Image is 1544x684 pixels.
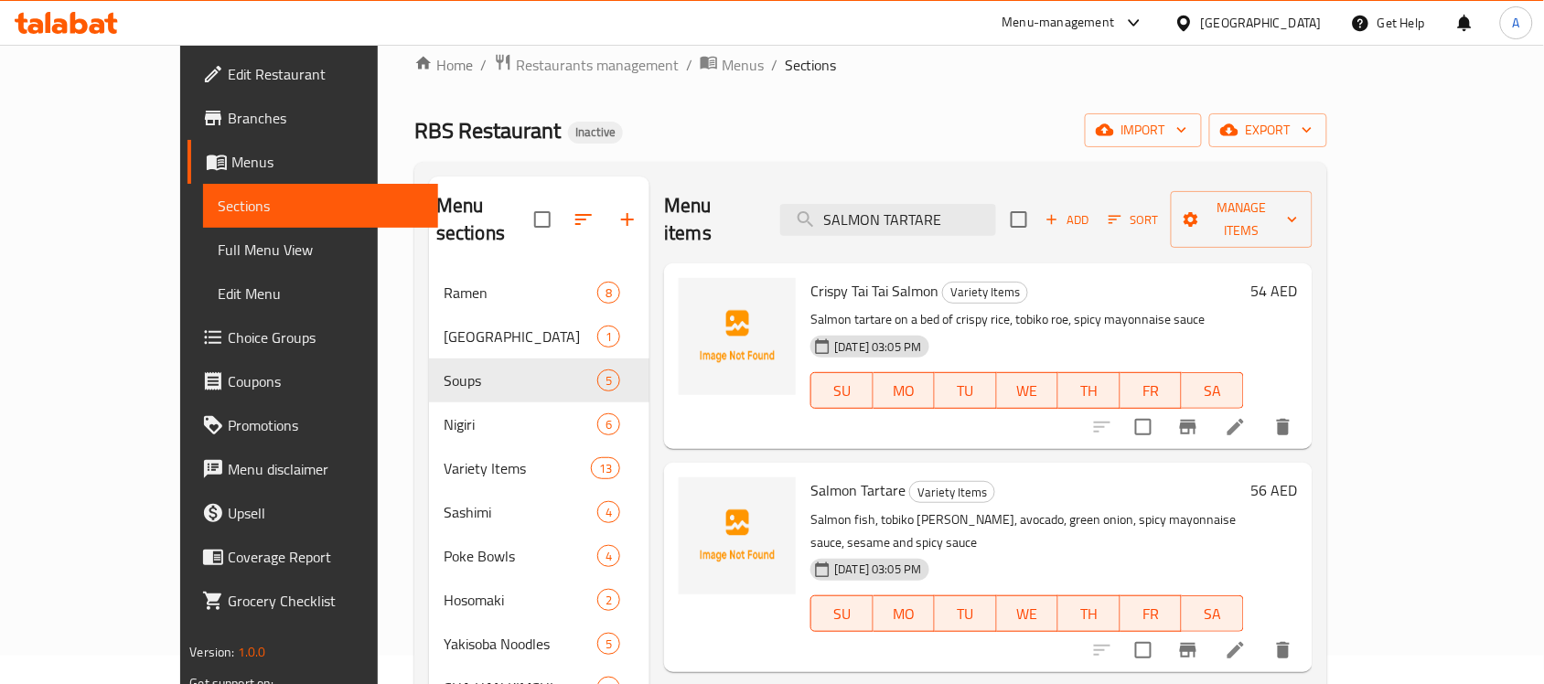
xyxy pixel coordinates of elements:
[1104,206,1163,234] button: Sort
[810,508,1243,554] p: Salmon fish, tobiko [PERSON_NAME], avocado, green onion, spicy mayonnaise sauce, sesame and spicy...
[203,272,438,315] a: Edit Menu
[1251,278,1298,304] h6: 54 AED
[228,370,424,392] span: Coupons
[942,378,989,404] span: TU
[203,228,438,272] a: Full Menu View
[231,151,424,173] span: Menus
[910,482,994,503] span: Variety Items
[1000,200,1038,239] span: Select section
[429,578,649,622] div: Hosomaki2
[679,278,796,395] img: Crispy Tai Tai Salmon
[1251,477,1298,503] h6: 56 AED
[810,476,906,504] span: Salmon Tartare
[810,277,938,305] span: Crispy Tai Tai Salmon
[480,54,487,76] li: /
[1209,113,1327,147] button: export
[568,124,623,140] span: Inactive
[218,283,424,305] span: Edit Menu
[881,378,927,404] span: MO
[909,481,995,503] div: Variety Items
[827,561,928,578] span: [DATE] 03:05 PM
[664,192,757,247] h2: Menu items
[819,378,865,404] span: SU
[188,140,438,184] a: Menus
[238,640,266,664] span: 1.0.0
[228,63,424,85] span: Edit Restaurant
[228,502,424,524] span: Upsell
[1038,206,1097,234] span: Add item
[1224,119,1313,142] span: export
[686,54,692,76] li: /
[598,592,619,609] span: 2
[1171,191,1313,248] button: Manage items
[1038,206,1097,234] button: Add
[203,184,438,228] a: Sections
[874,595,935,632] button: MO
[874,372,935,409] button: MO
[597,282,620,304] div: items
[444,369,597,391] span: Soups
[1128,378,1174,404] span: FR
[188,403,438,447] a: Promotions
[188,359,438,403] a: Coupons
[1225,416,1247,438] a: Edit menu item
[597,589,620,611] div: items
[1099,119,1187,142] span: import
[1058,372,1120,409] button: TH
[1182,595,1243,632] button: SA
[228,326,424,348] span: Choice Groups
[444,589,597,611] span: Hosomaki
[935,372,996,409] button: TU
[444,545,597,567] span: Poke Bowls
[1124,408,1163,446] span: Select to update
[598,636,619,653] span: 5
[1120,595,1182,632] button: FR
[1003,12,1115,34] div: Menu-management
[810,372,873,409] button: SU
[1513,13,1520,33] span: A
[218,239,424,261] span: Full Menu View
[228,458,424,480] span: Menu disclaimer
[881,601,927,627] span: MO
[785,54,837,76] span: Sections
[1085,113,1202,147] button: import
[188,579,438,623] a: Grocery Checklist
[444,282,597,304] span: Ramen
[1201,13,1322,33] div: [GEOGRAPHIC_DATA]
[591,457,620,479] div: items
[1225,639,1247,661] a: Edit menu item
[997,595,1058,632] button: WE
[228,590,424,612] span: Grocery Checklist
[429,315,649,358] div: [GEOGRAPHIC_DATA]1
[810,595,873,632] button: SU
[444,457,591,479] span: Variety Items
[598,284,619,302] span: 8
[429,402,649,446] div: Nigiri6
[598,548,619,565] span: 4
[1261,405,1305,449] button: delete
[228,414,424,436] span: Promotions
[597,369,620,391] div: items
[1004,378,1051,404] span: WE
[436,192,534,247] h2: Menu sections
[592,460,619,477] span: 13
[228,546,424,568] span: Coverage Report
[1166,405,1210,449] button: Branch-specific-item
[1124,631,1163,669] span: Select to update
[494,53,679,77] a: Restaurants management
[1128,601,1174,627] span: FR
[722,54,764,76] span: Menus
[598,416,619,433] span: 6
[189,640,234,664] span: Version:
[1066,601,1112,627] span: TH
[568,122,623,144] div: Inactive
[188,315,438,359] a: Choice Groups
[414,53,1327,77] nav: breadcrumb
[597,326,620,347] div: items
[1004,601,1051,627] span: WE
[1261,628,1305,672] button: delete
[700,53,764,77] a: Menus
[444,326,597,347] span: [GEOGRAPHIC_DATA]
[1120,372,1182,409] button: FR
